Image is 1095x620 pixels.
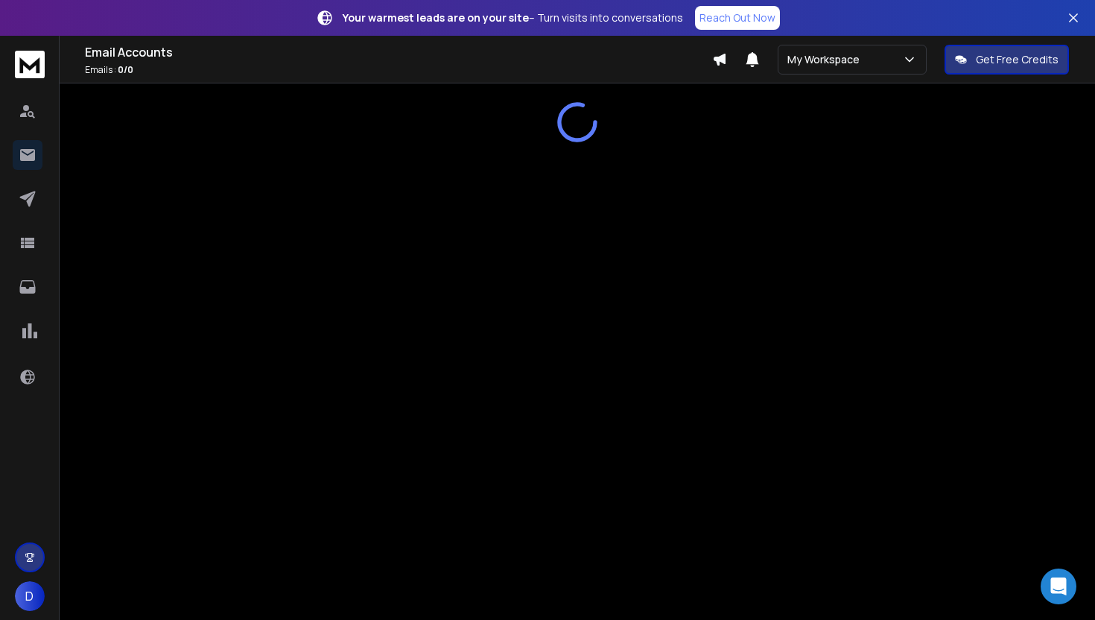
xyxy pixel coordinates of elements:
[85,43,712,61] h1: Email Accounts
[945,45,1069,75] button: Get Free Credits
[787,52,866,67] p: My Workspace
[15,581,45,611] button: D
[976,52,1058,67] p: Get Free Credits
[343,10,529,25] strong: Your warmest leads are on your site
[1041,569,1076,604] div: Open Intercom Messenger
[85,64,712,76] p: Emails :
[343,10,683,25] p: – Turn visits into conversations
[695,6,780,30] a: Reach Out Now
[699,10,775,25] p: Reach Out Now
[15,51,45,78] img: logo
[118,63,133,76] span: 0 / 0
